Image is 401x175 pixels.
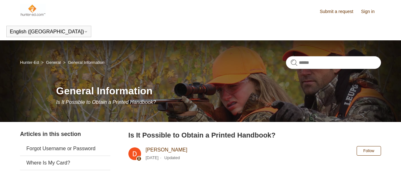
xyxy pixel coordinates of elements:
[164,155,180,160] li: Updated
[146,155,158,160] time: 03/04/2024, 09:01
[357,146,381,156] button: Follow Article
[320,8,360,15] a: Submit a request
[10,29,88,35] button: English ([GEOGRAPHIC_DATA])
[286,56,381,69] input: Search
[68,60,104,65] a: General Information
[128,130,381,140] h2: Is It Possible to Obtain a Printed Handbook?
[20,142,110,156] a: Forgot Username or Password
[20,156,110,170] a: Where Is My Card?
[20,131,81,137] span: Articles in this section
[62,60,104,65] li: General Information
[56,99,156,105] span: Is It Possible to Obtain a Printed Handbook?
[56,83,381,98] h1: General Information
[146,147,187,152] a: [PERSON_NAME]
[20,4,46,17] img: Hunter-Ed Help Center home page
[20,60,40,65] li: Hunter-Ed
[361,8,381,15] a: Sign in
[40,60,62,65] li: General
[20,60,39,65] a: Hunter-Ed
[46,60,61,65] a: General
